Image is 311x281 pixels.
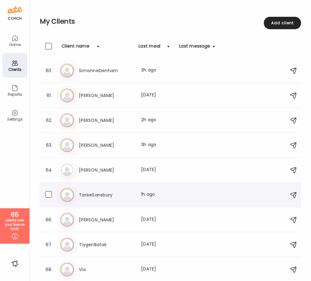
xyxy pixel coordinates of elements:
[79,241,134,248] h3: TiygenBatak
[79,166,134,174] h3: [PERSON_NAME]
[62,43,89,53] div: Client name
[141,241,174,248] div: [DATE]
[4,92,26,96] div: Reports
[45,266,53,273] div: 68.
[179,43,210,53] div: Last message
[79,67,134,74] h3: SimonneDenham
[141,117,174,124] div: 2h ago
[8,16,22,21] div: coach
[7,5,22,15] img: ate
[45,117,53,124] div: 62.
[45,67,53,74] div: 60.
[45,141,53,149] div: 63.
[141,92,174,99] div: [DATE]
[40,17,301,26] h2: My Clients
[4,43,26,47] div: Home
[141,191,174,199] div: 1h ago
[2,211,27,218] div: 65
[79,141,134,149] h3: [PERSON_NAME]
[45,216,53,223] div: 66.
[139,43,160,53] div: Last meal
[141,266,174,273] div: [DATE]
[79,92,134,99] h3: [PERSON_NAME]
[45,166,53,174] div: 64.
[45,241,53,248] div: 67.
[79,216,134,223] h3: [PERSON_NAME]
[4,67,26,71] div: Clients
[141,166,174,174] div: [DATE]
[79,266,134,273] h3: Via
[141,67,174,74] div: 3h ago
[141,216,174,223] div: [DATE]
[4,117,26,121] div: Settings
[79,191,134,199] h3: TareeSansbury
[2,218,27,231] div: clients over your license limit!
[79,117,134,124] h3: [PERSON_NAME]
[45,92,53,99] div: 61.
[141,141,174,149] div: 3h ago
[264,17,301,29] div: Add client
